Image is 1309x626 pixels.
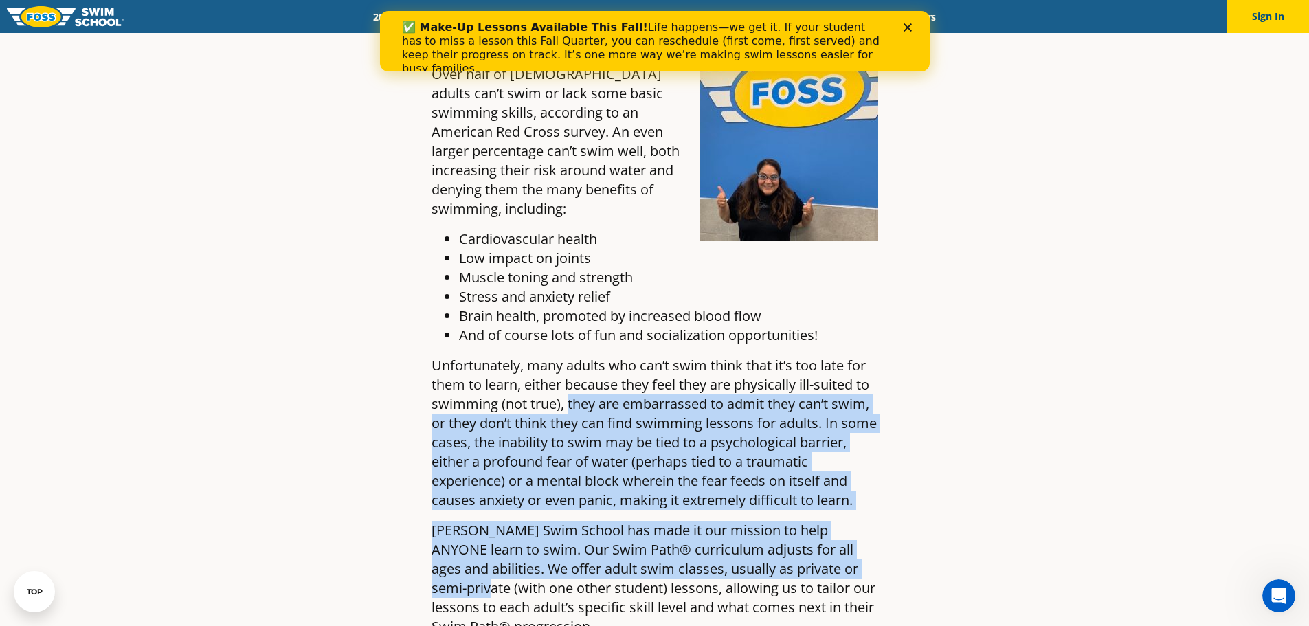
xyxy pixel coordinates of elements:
a: Careers [891,10,948,23]
p: Unfortunately, many adults who can’t swim think that it’s too late for them to learn, either beca... [432,356,878,510]
iframe: Intercom live chat [1262,579,1295,612]
a: About FOSS [625,10,702,23]
p: Over half of [DEMOGRAPHIC_DATA] adults can’t swim or lack some basic swimming skills, according t... [432,65,878,219]
b: ✅ Make-Up Lessons Available This Fall! [22,10,268,23]
a: Schools [447,10,505,23]
div: TOP [27,588,43,596]
li: Brain health, promoted by increased blood flow [459,306,878,326]
iframe: Intercom live chat banner [380,11,930,71]
div: Life happens—we get it. If your student has to miss a lesson this Fall Quarter, you can reschedul... [22,10,506,65]
a: Swim Like [PERSON_NAME] [702,10,848,23]
li: Stress and anxiety relief [459,287,878,306]
li: And of course lots of fun and socialization opportunities! [459,326,878,345]
div: Close [524,12,537,21]
li: Cardiovascular health [459,230,878,249]
img: FOSS Swim School Logo [7,6,124,27]
a: Swim Path® Program [505,10,625,23]
a: Blog [847,10,891,23]
a: 2025 Calendar [361,10,447,23]
li: Low impact on joints [459,249,878,268]
li: Muscle toning and strength [459,268,878,287]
